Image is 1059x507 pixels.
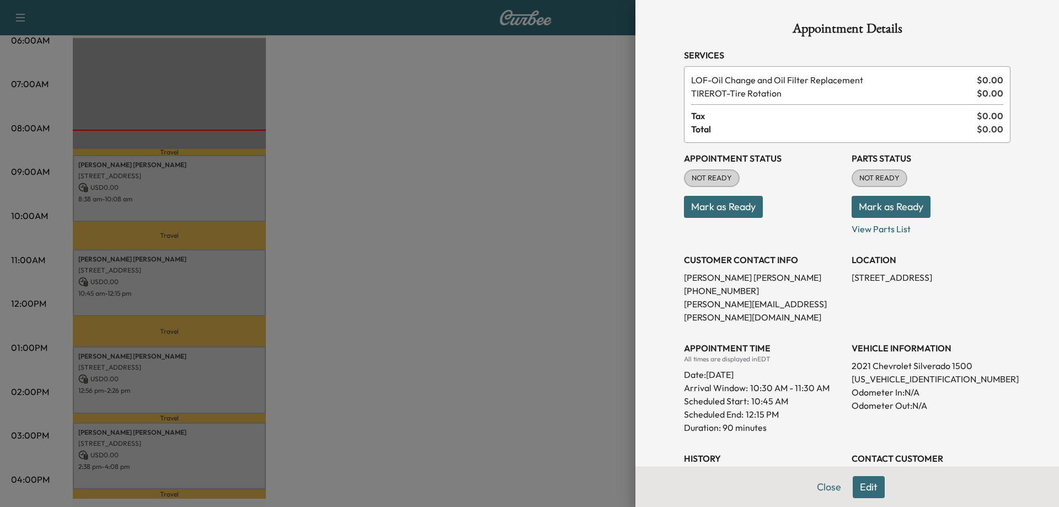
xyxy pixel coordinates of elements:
[852,341,1010,355] h3: VEHICLE INFORMATION
[684,152,843,165] h3: Appointment Status
[852,359,1010,372] p: 2021 Chevrolet Silverado 1500
[684,196,763,218] button: Mark as Ready
[853,173,906,184] span: NOT READY
[691,73,972,87] span: Oil Change and Oil Filter Replacement
[684,421,843,434] p: Duration: 90 minutes
[684,284,843,297] p: [PHONE_NUMBER]
[852,452,1010,465] h3: CONTACT CUSTOMER
[852,253,1010,266] h3: LOCATION
[684,355,843,364] div: All times are displayed in EDT
[684,271,843,284] p: [PERSON_NAME] [PERSON_NAME]
[810,476,848,498] button: Close
[684,297,843,324] p: [PERSON_NAME][EMAIL_ADDRESS][PERSON_NAME][DOMAIN_NAME]
[684,452,843,465] h3: History
[685,173,739,184] span: NOT READY
[751,394,788,408] p: 10:45 AM
[852,152,1010,165] h3: Parts Status
[852,196,930,218] button: Mark as Ready
[691,122,977,136] span: Total
[684,341,843,355] h3: APPOINTMENT TIME
[852,218,1010,236] p: View Parts List
[684,408,744,421] p: Scheduled End:
[684,394,749,408] p: Scheduled Start:
[977,122,1003,136] span: $ 0.00
[684,364,843,381] div: Date: [DATE]
[977,109,1003,122] span: $ 0.00
[746,408,779,421] p: 12:15 PM
[852,399,1010,412] p: Odometer Out: N/A
[691,109,977,122] span: Tax
[684,49,1010,62] h3: Services
[684,22,1010,40] h1: Appointment Details
[852,372,1010,386] p: [US_VEHICLE_IDENTIFICATION_NUMBER]
[750,381,830,394] span: 10:30 AM - 11:30 AM
[853,476,885,498] button: Edit
[852,386,1010,399] p: Odometer In: N/A
[684,381,843,394] p: Arrival Window:
[852,271,1010,284] p: [STREET_ADDRESS]
[691,87,972,100] span: Tire Rotation
[977,73,1003,87] span: $ 0.00
[977,87,1003,100] span: $ 0.00
[684,253,843,266] h3: CUSTOMER CONTACT INFO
